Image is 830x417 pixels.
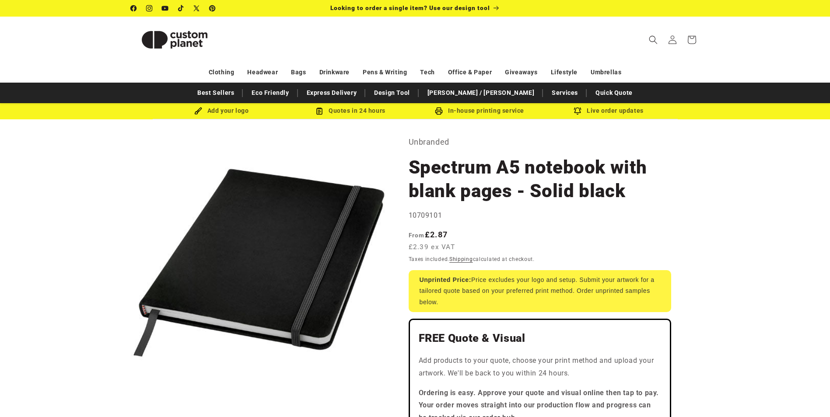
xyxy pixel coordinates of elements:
[415,105,544,116] div: In-house printing service
[319,65,350,80] a: Drinkware
[409,255,671,264] div: Taxes included. calculated at checkout.
[370,85,414,101] a: Design Tool
[423,85,539,101] a: [PERSON_NAME] / [PERSON_NAME]
[291,65,306,80] a: Bags
[315,107,323,115] img: Order Updates Icon
[409,270,671,312] div: Price excludes your logo and setup. Submit your artwork for a tailored quote based on your prefer...
[247,65,278,80] a: Headwear
[330,4,490,11] span: Looking to order a single item? Use our design tool
[551,65,578,80] a: Lifestyle
[409,135,671,149] p: Unbranded
[591,85,637,101] a: Quick Quote
[544,105,673,116] div: Live order updates
[644,30,663,49] summary: Search
[363,65,407,80] a: Pens & Writing
[127,17,221,63] a: Custom Planet
[131,20,218,59] img: Custom Planet
[591,65,621,80] a: Umbrellas
[420,276,472,283] strong: Unprinted Price:
[547,85,582,101] a: Services
[193,85,238,101] a: Best Sellers
[574,107,581,115] img: Order updates
[419,331,661,345] h2: FREE Quote & Visual
[409,242,455,252] span: £2.39 ex VAT
[247,85,293,101] a: Eco Friendly
[449,256,473,262] a: Shipping
[448,65,492,80] a: Office & Paper
[505,65,537,80] a: Giveaways
[419,354,661,380] p: Add products to your quote, choose your print method and upload your artwork. We'll be back to yo...
[420,65,434,80] a: Tech
[131,135,387,391] media-gallery: Gallery Viewer
[409,211,442,219] span: 10709101
[286,105,415,116] div: Quotes in 24 hours
[194,107,202,115] img: Brush Icon
[435,107,443,115] img: In-house printing
[409,156,671,203] h1: Spectrum A5 notebook with blank pages - Solid black
[209,65,235,80] a: Clothing
[409,230,448,239] strong: £2.87
[302,85,361,101] a: Express Delivery
[157,105,286,116] div: Add your logo
[786,375,830,417] iframe: Chat Widget
[409,232,425,239] span: From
